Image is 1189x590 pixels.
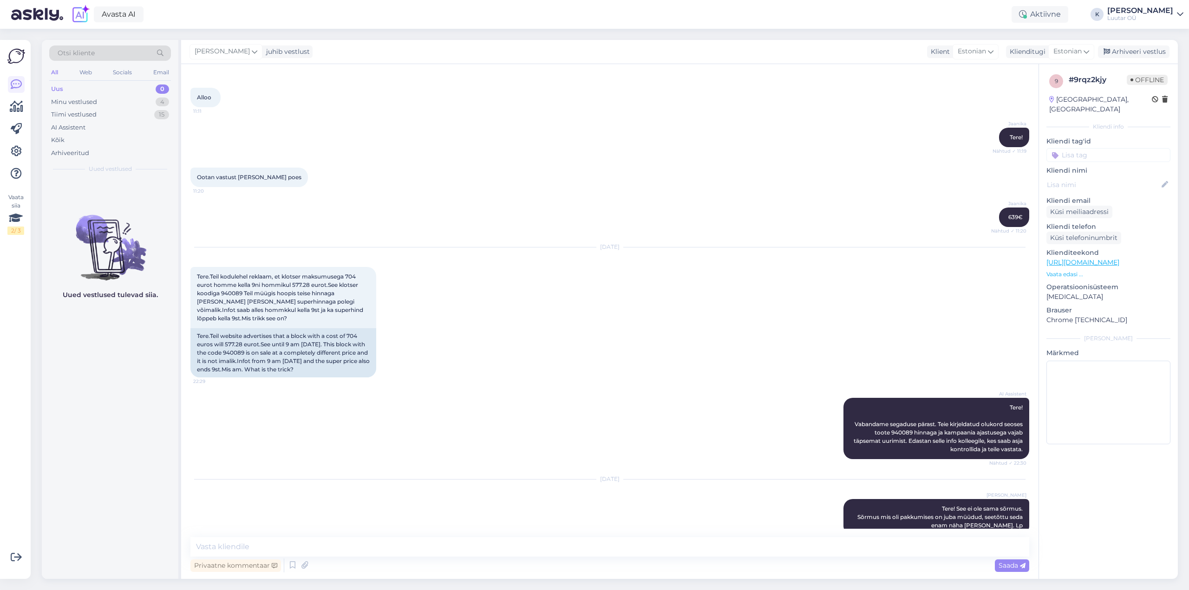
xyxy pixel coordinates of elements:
[992,200,1026,207] span: Jaanika
[193,108,228,115] span: 11:11
[992,390,1026,397] span: AI Assistent
[1107,14,1173,22] div: Luutar OÜ
[992,148,1026,155] span: Nähtud ✓ 11:19
[1046,166,1170,175] p: Kliendi nimi
[151,66,171,78] div: Email
[156,97,169,107] div: 4
[51,123,85,132] div: AI Assistent
[190,559,281,572] div: Privaatne kommentaar
[1046,136,1170,146] p: Kliendi tag'id
[989,460,1026,467] span: Nähtud ✓ 22:30
[1046,148,1170,162] input: Lisa tag
[51,84,63,94] div: Uus
[190,475,1029,483] div: [DATE]
[857,505,1024,529] span: Tere! See ei ole sama sõrmus. Sõrmus mis oli pakkumises on juba müüdud, seetõttu seda enam näha [...
[1046,315,1170,325] p: Chrome [TECHNICAL_ID]
[992,120,1026,127] span: Jaanika
[71,5,90,24] img: explore-ai
[1047,180,1160,190] input: Lisa nimi
[1006,47,1045,57] div: Klienditugi
[7,227,24,235] div: 2 / 3
[111,66,134,78] div: Socials
[1107,7,1173,14] div: [PERSON_NAME]
[197,94,211,101] span: Alloo
[190,243,1029,251] div: [DATE]
[1098,45,1169,58] div: Arhiveeri vestlus
[1053,46,1082,57] span: Estonian
[1046,258,1119,266] a: [URL][DOMAIN_NAME]
[1046,206,1112,218] div: Küsi meiliaadressi
[1046,270,1170,279] p: Vaata edasi ...
[193,188,228,195] span: 11:20
[1012,6,1068,23] div: Aktiivne
[1046,222,1170,232] p: Kliendi telefon
[58,48,95,58] span: Otsi kliente
[927,47,950,57] div: Klient
[1046,334,1170,343] div: [PERSON_NAME]
[51,110,97,119] div: Tiimi vestlused
[1055,78,1058,84] span: 9
[1046,123,1170,131] div: Kliendi info
[51,136,65,145] div: Kõik
[49,66,60,78] div: All
[154,110,169,119] div: 15
[7,193,24,235] div: Vaata siia
[1069,74,1127,85] div: # 9rqz2kjy
[986,492,1026,499] span: [PERSON_NAME]
[193,378,228,385] span: 22:29
[7,47,25,65] img: Askly Logo
[78,66,94,78] div: Web
[1046,305,1170,315] p: Brauser
[1046,232,1121,244] div: Küsi telefoninumbrit
[156,84,169,94] div: 0
[1046,292,1170,302] p: [MEDICAL_DATA]
[1046,282,1170,292] p: Operatsioonisüsteem
[1010,134,1023,141] span: Tere!
[1107,7,1183,22] a: [PERSON_NAME]Luutar OÜ
[197,273,365,322] span: Tere.Teil kodulehel reklaam, et klotser maksumusega 704 eurot homme kella 9ni hommikul 577.28 eur...
[958,46,986,57] span: Estonian
[262,47,310,57] div: juhib vestlust
[197,174,301,181] span: Ootan vastust [PERSON_NAME] poes
[991,227,1026,234] span: Nähtud ✓ 11:20
[999,561,1026,570] span: Saada
[51,97,97,107] div: Minu vestlused
[1046,248,1170,258] p: Klienditeekond
[51,149,89,158] div: Arhiveeritud
[1127,75,1168,85] span: Offline
[63,290,158,300] p: Uued vestlused tulevad siia.
[1049,95,1152,114] div: [GEOGRAPHIC_DATA], [GEOGRAPHIC_DATA]
[1046,348,1170,358] p: Märkmed
[1046,196,1170,206] p: Kliendi email
[190,328,376,377] div: Tere.Teil website advertises that a block with a cost of 704 euros will 577.28 eurot.See until 9 ...
[42,198,178,282] img: No chats
[195,46,250,57] span: [PERSON_NAME]
[1008,214,1023,220] span: 639€
[94,6,144,22] a: Avasta AI
[1091,8,1104,21] div: K
[89,165,132,173] span: Uued vestlused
